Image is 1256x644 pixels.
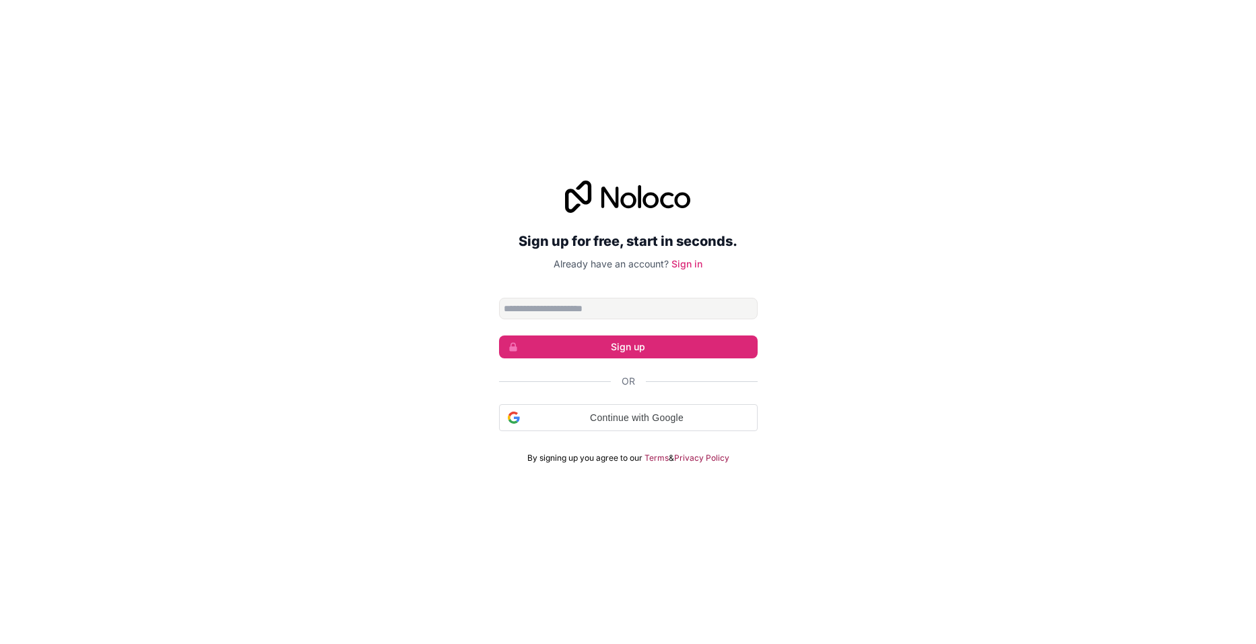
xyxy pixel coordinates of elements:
[674,453,729,463] a: Privacy Policy
[669,453,674,463] span: &
[622,375,635,388] span: Or
[644,453,669,463] a: Terms
[499,335,758,358] button: Sign up
[499,298,758,319] input: Email address
[525,411,749,425] span: Continue with Google
[499,404,758,431] div: Continue with Google
[671,258,702,269] a: Sign in
[499,229,758,253] h2: Sign up for free, start in seconds.
[554,258,669,269] span: Already have an account?
[527,453,642,463] span: By signing up you agree to our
